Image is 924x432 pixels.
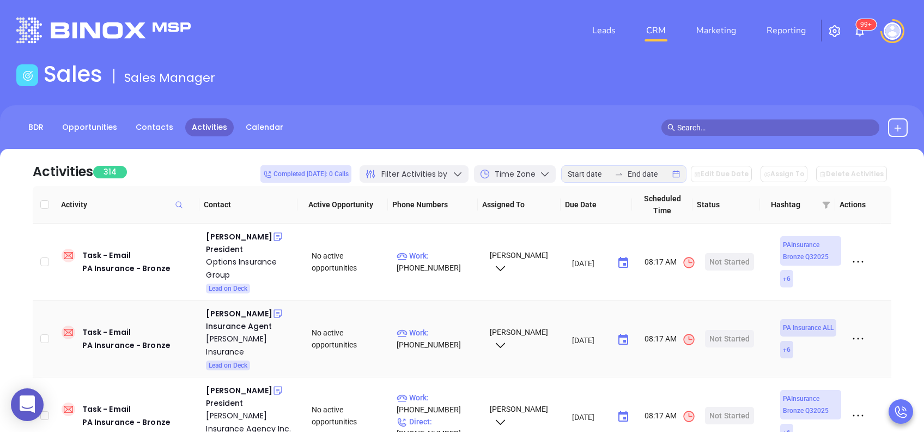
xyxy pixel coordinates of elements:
div: PA Insurance - Bronze [82,339,171,352]
th: Active Opportunity [297,186,388,224]
a: CRM [642,20,670,41]
span: Direct : [397,417,432,426]
span: Completed [DATE]: 0 Calls [263,168,349,180]
span: [PERSON_NAME] [488,251,548,272]
input: End date [628,168,670,180]
span: to [615,170,623,178]
span: PA Insurance ALL [783,322,834,334]
div: Task - Email [82,403,171,429]
input: Start date [568,168,610,180]
span: PAInsurance Bronze Q32025 [783,239,838,263]
span: Work : [397,328,429,337]
span: 08:17 AM [645,256,696,269]
img: iconNotification [853,25,866,38]
div: PA Insurance - Bronze [82,262,171,275]
a: Leads [588,20,620,41]
span: [PERSON_NAME] [488,328,548,349]
span: PAInsurance Bronze Q32025 [783,393,838,417]
a: Activities [185,118,234,136]
div: Activities [33,162,93,182]
input: MM/DD/YYYY [572,257,609,268]
div: PA Insurance - Bronze [82,416,171,429]
span: Lead on Deck [209,359,247,371]
span: Work : [397,251,429,260]
div: No active opportunities [312,327,388,351]
span: Time Zone [495,169,536,180]
a: Opportunities [56,118,124,136]
h1: Sales [44,61,102,87]
span: + 6 [783,273,791,285]
span: [PERSON_NAME] [488,405,548,425]
input: Search… [677,122,873,134]
a: Reporting [762,20,810,41]
button: Delete Activities [816,166,887,182]
a: Options Insurance Group [206,255,296,281]
div: [PERSON_NAME] [206,230,272,243]
button: Choose date, selected date is Aug 20, 2025 [612,329,634,351]
a: Calendar [239,118,290,136]
a: [PERSON_NAME] Insurance [206,332,296,358]
div: No active opportunities [312,404,388,428]
th: Scheduled Time [632,186,692,224]
span: 08:17 AM [645,333,696,346]
p: [PHONE_NUMBER] [397,392,479,416]
input: MM/DD/YYYY [572,411,609,422]
div: President [206,397,296,409]
th: Due Date [561,186,632,224]
div: Insurance Agent [206,320,296,332]
button: Choose date, selected date is Aug 20, 2025 [612,252,634,274]
button: Choose date, selected date is Aug 20, 2025 [612,406,634,428]
span: + 6 [783,344,791,356]
span: Work : [397,393,429,402]
span: search [667,124,675,131]
p: [PHONE_NUMBER] [397,250,479,274]
a: Contacts [129,118,180,136]
div: Not Started [709,407,750,424]
div: [PERSON_NAME] [206,307,272,320]
span: swap-right [615,170,623,178]
img: user [884,22,901,40]
img: logo [16,17,191,43]
sup: 100 [856,19,876,30]
th: Assigned To [478,186,561,224]
img: iconSetting [828,25,841,38]
th: Contact [199,186,297,224]
th: Status [692,186,760,224]
div: No active opportunities [312,250,388,274]
th: Actions [835,186,880,224]
span: Activity [61,199,195,211]
div: [PERSON_NAME] [206,384,272,397]
p: [PHONE_NUMBER] [397,327,479,351]
div: Task - Email [82,249,171,275]
div: Task - Email [82,326,171,352]
a: BDR [22,118,50,136]
input: MM/DD/YYYY [572,334,609,345]
div: Not Started [709,330,750,347]
button: Edit Due Date [691,166,752,182]
span: Filter Activities by [381,169,447,180]
div: President [206,243,296,255]
th: Phone Numbers [388,186,478,224]
span: Hashtag [771,199,817,211]
div: Not Started [709,253,750,271]
span: 08:17 AM [645,410,696,423]
span: Sales Manager [124,69,215,86]
span: 314 [93,166,127,178]
a: Marketing [692,20,740,41]
span: Lead on Deck [209,283,247,295]
button: Assign To [761,166,807,182]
